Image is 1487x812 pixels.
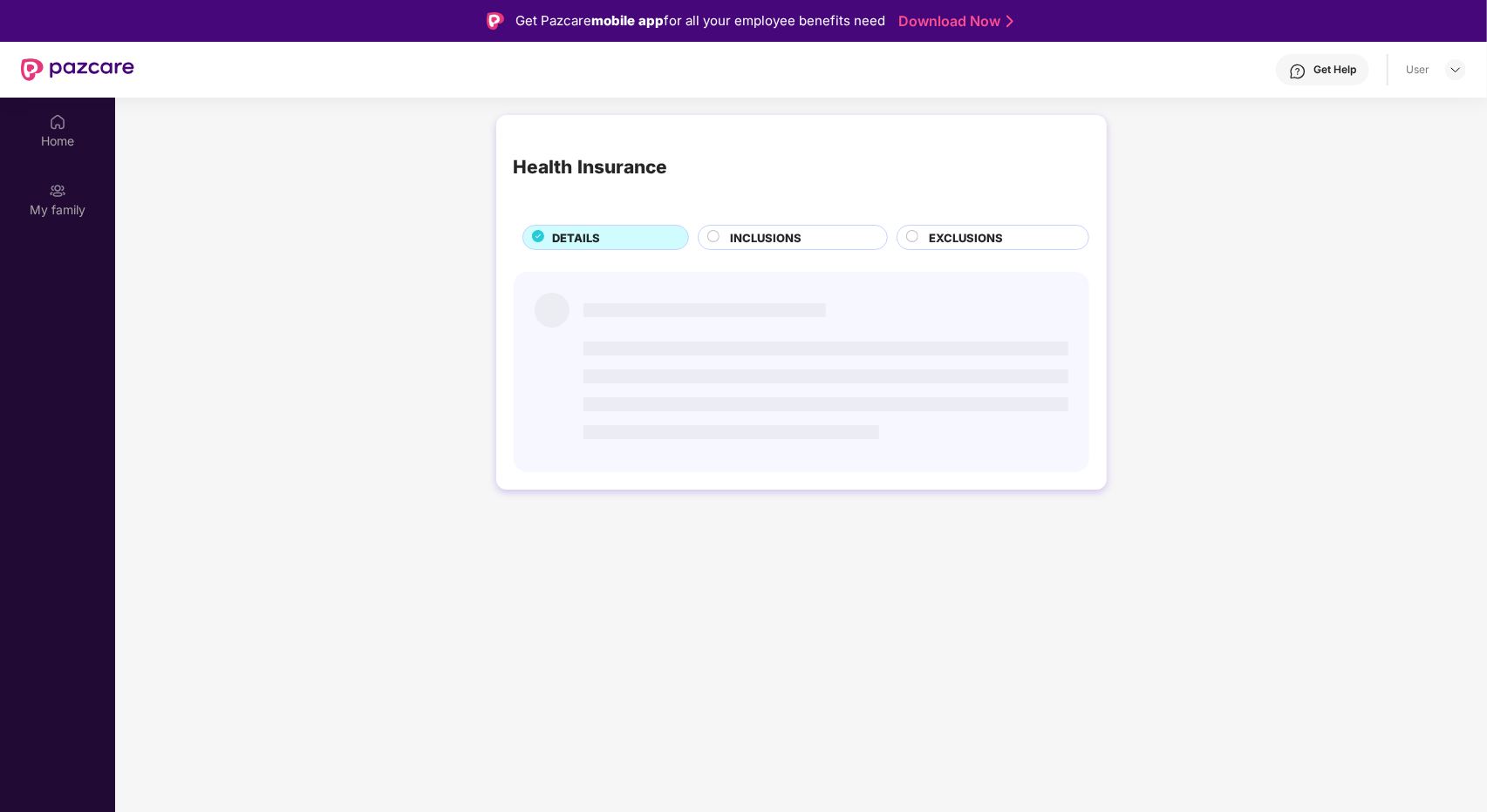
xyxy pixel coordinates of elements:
[929,229,1003,247] span: EXCLUSIONS
[592,12,665,29] strong: mobile app
[49,182,66,200] img: svg+xml;base64,PHN2ZyB3aWR0aD0iMjAiIGhlaWdodD0iMjAiIHZpZXdCb3g9IjAgMCAyMCAyMCIgZmlsbD0ibm9uZSIgeG...
[553,229,601,247] span: DETAILS
[487,12,504,30] img: Logo
[899,12,1008,30] a: Download Now
[1289,63,1306,80] img: svg+xml;base64,PHN2ZyBpZD0iSGVscC0zMngzMiIgeG1sbnM9Imh0dHA6Ly93d3cudzMub3JnLzIwMDAvc3ZnIiB3aWR0aD...
[1313,63,1356,77] div: Get Help
[1406,63,1429,77] div: User
[21,58,134,81] img: New Pazcare Logo
[1006,12,1013,30] img: Stroke
[1449,63,1463,77] img: svg+xml;base64,PHN2ZyBpZD0iRHJvcGRvd24tMzJ4MzIiIHhtbG5zPSJodHRwOi8vd3d3LnczLm9yZy8yMDAwL3N2ZyIgd2...
[730,229,801,247] span: INCLUSIONS
[49,113,66,131] img: svg+xml;base64,PHN2ZyBpZD0iSG9tZSIgeG1sbnM9Imh0dHA6Ly93d3cudzMub3JnLzIwMDAvc3ZnIiB3aWR0aD0iMjAiIG...
[514,153,668,182] div: Health Insurance
[516,10,886,31] div: Get Pazcare for all your employee benefits need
